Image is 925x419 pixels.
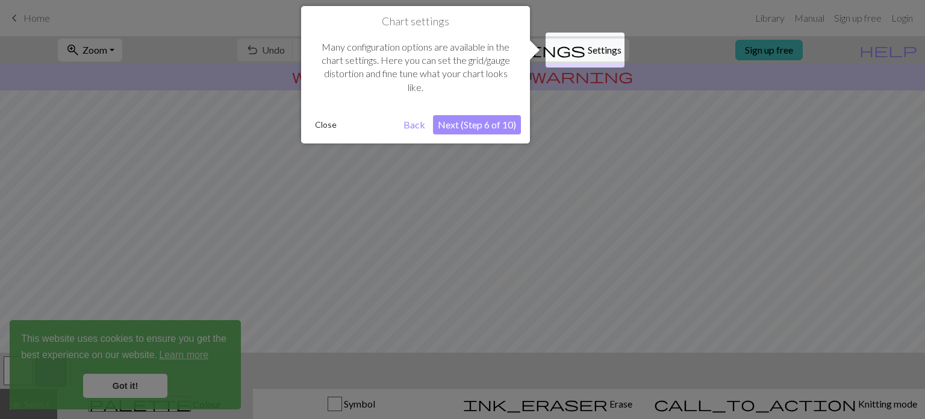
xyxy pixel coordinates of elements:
[433,115,521,134] button: Next (Step 6 of 10)
[301,6,530,143] div: Chart settings
[310,15,521,28] h1: Chart settings
[399,115,430,134] button: Back
[310,28,521,107] div: Many configuration options are available in the chart settings. Here you can set the grid/gauge d...
[310,116,341,134] button: Close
